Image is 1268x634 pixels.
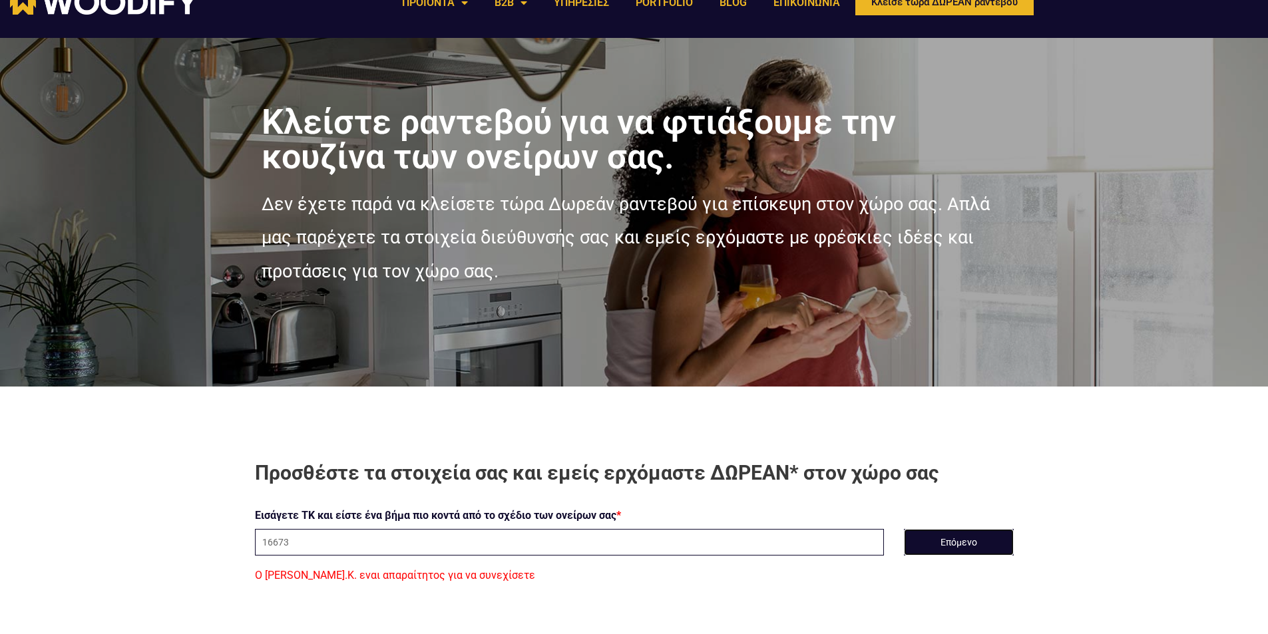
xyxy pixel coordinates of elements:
[262,188,1007,287] p: Δεν έχετε παρά να κλείσετε τώρα Δωρεάν ραντεβού για επίσκεψη στον χώρο σας. Απλά μας παρέχετε τα ...
[262,105,1007,174] h1: Κλείστε ραντεβού για να φτιάξουμε την κουζίνα των ονείρων σας.
[255,460,1014,486] h2: Προσθέστε τα στοιχεία σας και εμείς ερχόμαστε ΔΩΡΕΑΝ* στον χώρο σας
[904,529,1014,555] button: Επόμενο
[255,569,535,581] span: Ο [PERSON_NAME].Κ. εναι απαραίτητος για να συνεχίσετε
[255,506,621,526] label: Εισάγετε ΤΚ και είστε ένα βήμα πιο κοντά από το σχέδιο των ονείρων σας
